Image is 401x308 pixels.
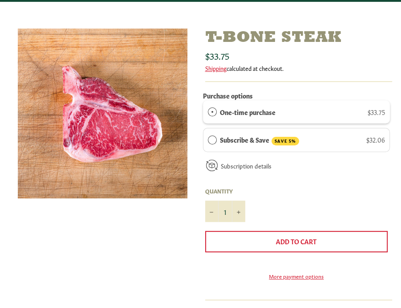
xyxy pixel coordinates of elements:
div: Subscribe & Save [208,135,217,144]
h1: T-Bone Steak [205,29,393,48]
div: One-time purchase [208,107,217,117]
span: $32.06 [366,135,385,144]
a: Shipping [205,64,227,72]
label: One-time purchase [220,107,275,117]
label: Quantity [205,187,245,195]
button: Reduce item quantity by one [205,201,219,222]
span: SAVE 5% [271,137,299,145]
div: calculated at checkout. [205,64,393,72]
button: Increase item quantity by one [232,201,245,222]
span: $33.75 [368,107,385,116]
button: Add to Cart [205,231,388,252]
img: T-Bone Steak [18,29,187,198]
span: $33.75 [205,49,229,62]
label: Subscribe & Save [220,135,299,145]
a: Subscription details [221,161,271,170]
label: Purchase options [203,91,253,100]
span: Add to Cart [276,237,316,246]
a: More payment options [205,272,388,280]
